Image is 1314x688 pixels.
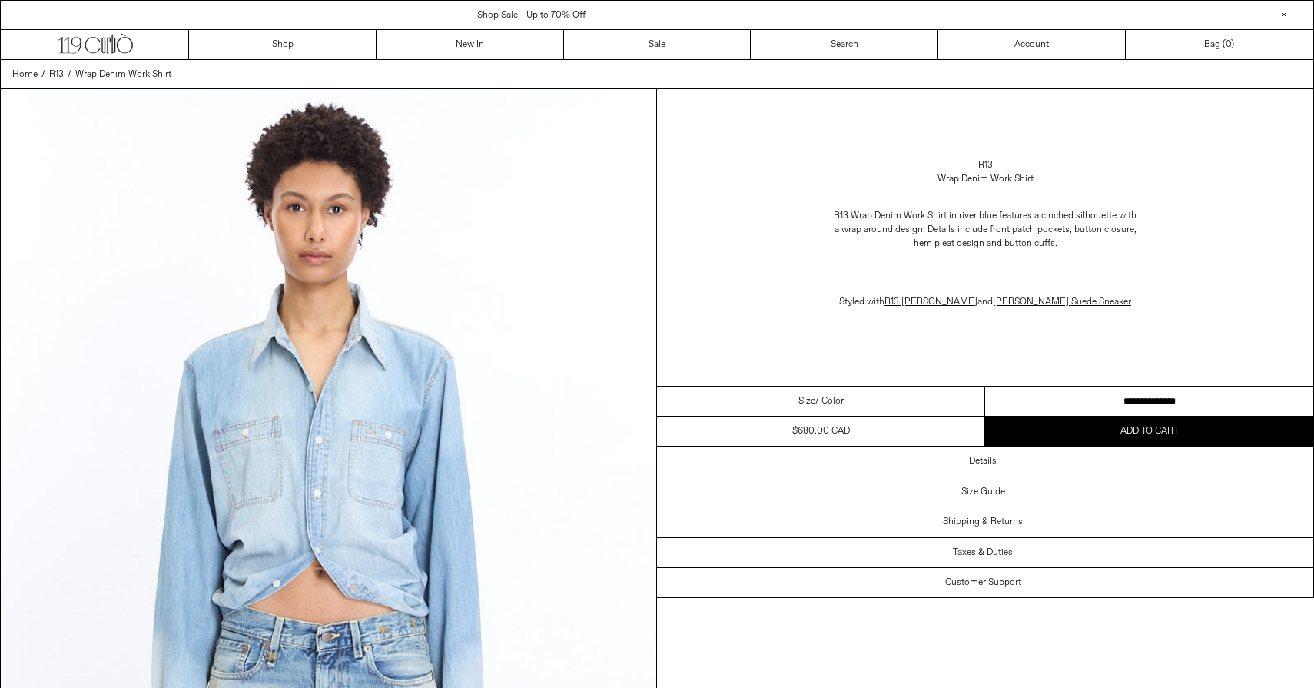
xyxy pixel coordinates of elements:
a: R13 [978,158,993,172]
h3: Details [969,456,997,467]
span: / Color [815,394,844,408]
a: R13 [49,68,64,81]
a: Shop [189,30,377,59]
h3: Shipping & Returns [943,517,1023,527]
a: [PERSON_NAME] Suede Sneaker [993,296,1131,308]
span: / [68,68,71,81]
span: / [41,68,45,81]
div: $680.00 CAD [792,424,850,438]
a: Bag () [1126,30,1313,59]
span: ) [1226,38,1234,52]
button: Add to cart [985,417,1313,446]
p: R13 Wrap Denim Work Shirt in river blue features a cinched silhouette with a wrap around design. ... [831,201,1139,258]
h3: Taxes & Duties [953,547,1013,558]
a: Home [12,68,38,81]
span: Size [798,394,815,408]
span: Add to cart [1120,425,1179,437]
a: Search [751,30,938,59]
a: Account [938,30,1126,59]
div: Wrap Denim Work Shirt [937,172,1034,186]
a: Wrap Denim Work Shirt [75,68,171,81]
a: New In [377,30,564,59]
h3: Customer Support [945,577,1021,588]
a: R13 [PERSON_NAME] [884,296,977,308]
span: 0 [1226,38,1231,51]
span: Styled with and [839,296,1131,308]
h3: Size Guide [961,487,1005,497]
a: Shop Sale - Up to 70% Off [477,9,586,22]
a: Sale [564,30,752,59]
